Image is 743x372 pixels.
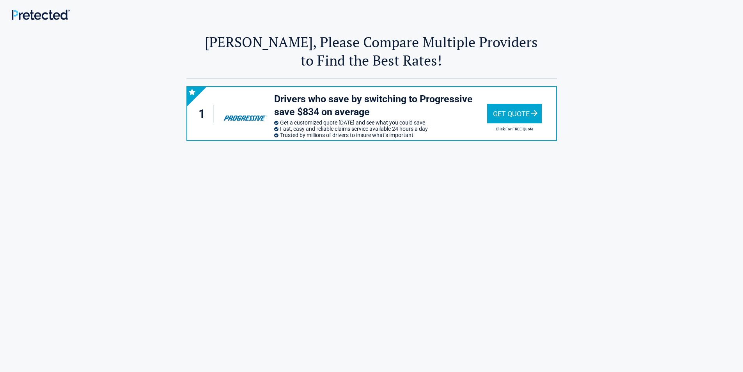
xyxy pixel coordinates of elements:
[274,93,487,118] h3: Drivers who save by switching to Progressive save $834 on average
[186,33,557,69] h2: [PERSON_NAME], Please Compare Multiple Providers to Find the Best Rates!
[487,104,542,123] div: Get Quote
[220,101,270,126] img: progressive's logo
[195,105,214,123] div: 1
[274,132,487,138] li: Trusted by millions of drivers to insure what’s important
[274,119,487,126] li: Get a customized quote [DATE] and see what you could save
[487,127,542,131] h2: Click For FREE Quote
[12,9,70,20] img: Main Logo
[274,126,487,132] li: Fast, easy and reliable claims service available 24 hours a day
